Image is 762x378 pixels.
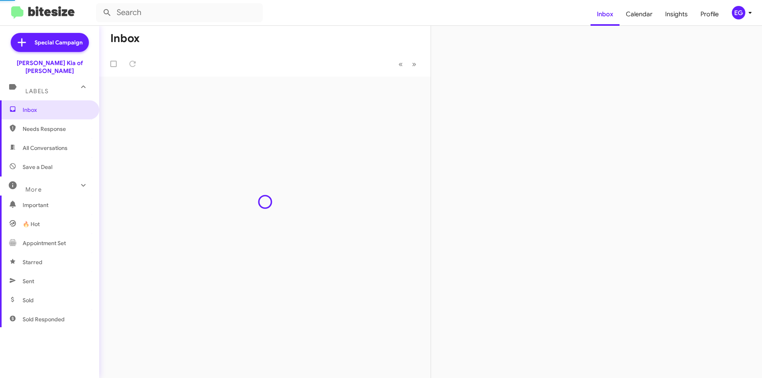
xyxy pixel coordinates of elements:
span: Needs Response [23,125,90,133]
span: 🔥 Hot [23,220,40,228]
span: « [398,59,403,69]
button: EG [725,6,753,19]
a: Calendar [620,3,659,26]
nav: Page navigation example [394,56,421,72]
span: Sent [23,277,34,285]
a: Inbox [591,3,620,26]
button: Previous [394,56,408,72]
span: Appointment Set [23,239,66,247]
div: EG [732,6,745,19]
span: Save a Deal [23,163,52,171]
span: All Conversations [23,144,67,152]
span: Special Campaign [35,38,83,46]
h1: Inbox [110,32,140,45]
span: More [25,186,42,193]
span: Starred [23,258,42,266]
span: » [412,59,416,69]
span: Important [23,201,90,209]
button: Next [407,56,421,72]
a: Special Campaign [11,33,89,52]
a: Profile [694,3,725,26]
span: Sold Responded [23,315,65,323]
input: Search [96,3,263,22]
span: Labels [25,88,48,95]
a: Insights [659,3,694,26]
span: Inbox [23,106,90,114]
span: Sold [23,296,34,304]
